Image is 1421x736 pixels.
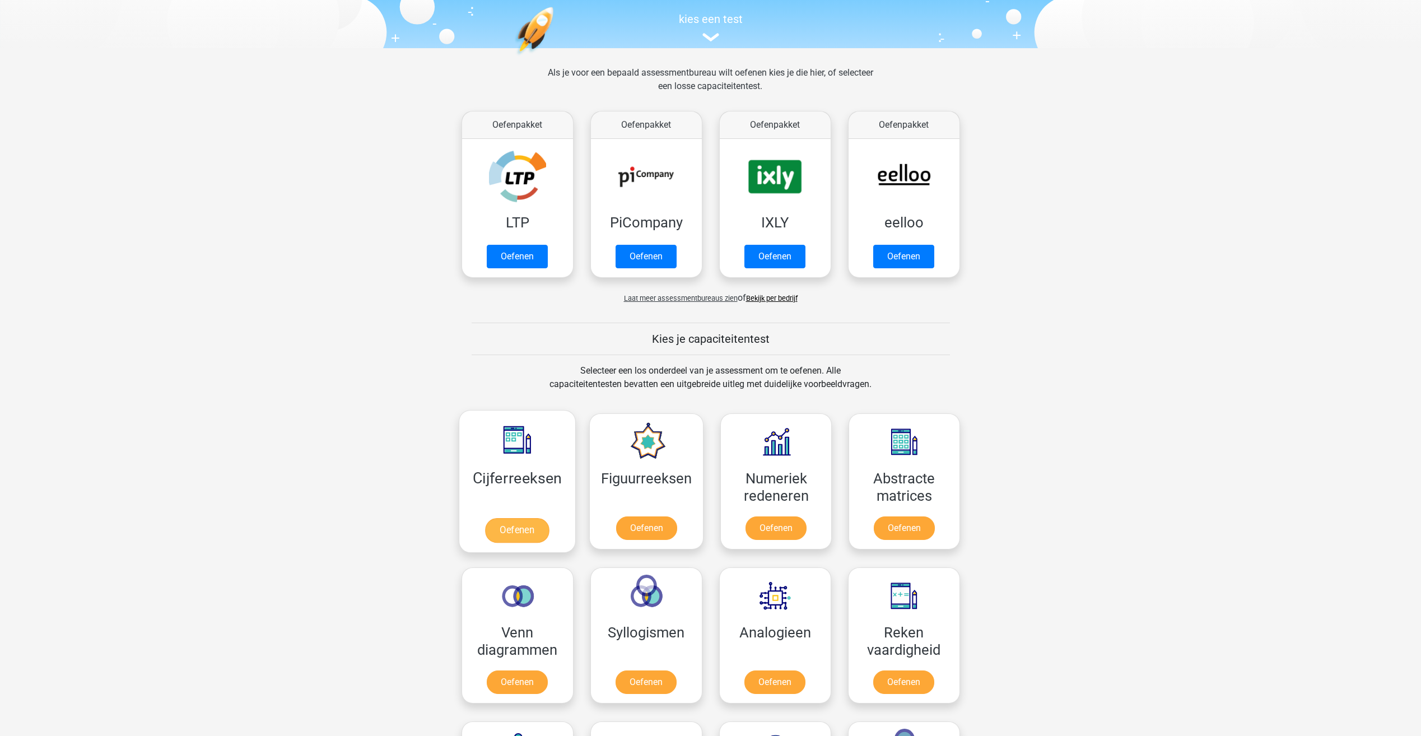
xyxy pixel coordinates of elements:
[539,364,882,404] div: Selecteer een los onderdeel van je assessment om te oefenen. Alle capaciteitentesten bevatten een...
[487,670,548,694] a: Oefenen
[746,516,807,540] a: Oefenen
[702,33,719,41] img: assessment
[453,282,968,305] div: of
[616,670,677,694] a: Oefenen
[515,7,597,108] img: oefenen
[487,245,548,268] a: Oefenen
[485,518,549,543] a: Oefenen
[744,670,805,694] a: Oefenen
[616,245,677,268] a: Oefenen
[873,670,934,694] a: Oefenen
[453,12,968,26] h5: kies een test
[472,332,950,346] h5: Kies je capaciteitentest
[539,66,882,106] div: Als je voor een bepaald assessmentbureau wilt oefenen kies je die hier, of selecteer een losse ca...
[744,245,805,268] a: Oefenen
[624,294,738,302] span: Laat meer assessmentbureaus zien
[874,516,935,540] a: Oefenen
[453,12,968,42] a: kies een test
[873,245,934,268] a: Oefenen
[616,516,677,540] a: Oefenen
[746,294,798,302] a: Bekijk per bedrijf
